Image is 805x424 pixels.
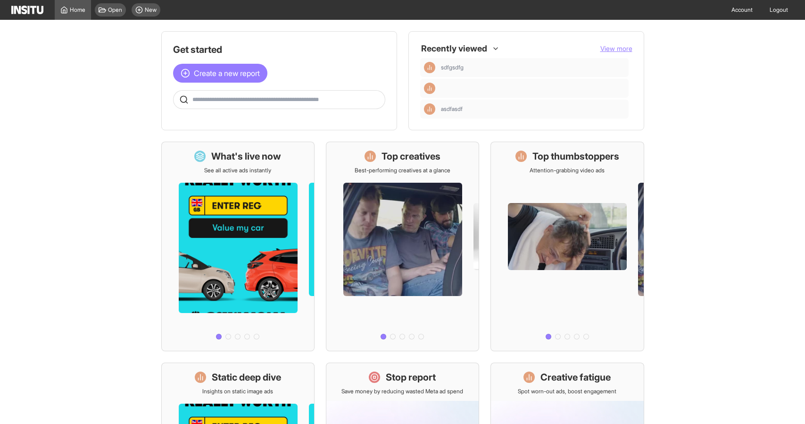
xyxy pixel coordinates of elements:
button: Create a new report [173,64,267,83]
span: Create a new report [194,68,260,79]
h1: Get started [173,43,385,56]
span: sdfgsdfg [441,64,464,71]
span: Home [70,6,85,14]
span: Open [108,6,122,14]
button: View more [600,44,632,53]
h1: Top creatives [382,150,440,163]
img: Logo [11,6,43,14]
h1: Top thumbstoppers [532,150,619,163]
span: New [145,6,157,14]
h1: What's live now [211,150,281,163]
span: asdfasdf [441,105,625,113]
span: View more [600,44,632,52]
span: asdfasdf [441,105,463,113]
span: sdfgsdfg [441,64,625,71]
div: Insights [424,83,435,94]
p: Best-performing creatives at a glance [355,167,450,174]
div: Insights [424,62,435,73]
p: Insights on static image ads [202,388,273,395]
h1: Static deep dive [212,371,281,384]
p: See all active ads instantly [204,167,271,174]
p: Attention-grabbing video ads [530,167,605,174]
div: Insights [424,103,435,115]
a: Top creativesBest-performing creatives at a glance [326,142,479,351]
a: What's live nowSee all active ads instantly [161,142,315,351]
a: Top thumbstoppersAttention-grabbing video ads [490,142,644,351]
